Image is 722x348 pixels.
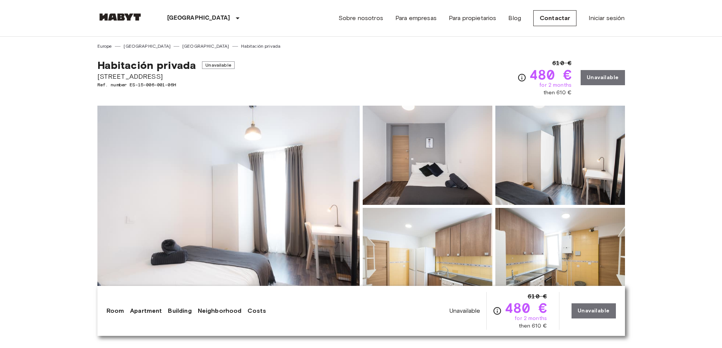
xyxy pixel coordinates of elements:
[539,81,572,89] span: for 2 months
[106,306,124,315] a: Room
[97,106,360,307] img: Marketing picture of unit ES-15-006-001-06H
[363,208,492,307] img: Picture of unit ES-15-006-001-06H
[395,14,437,23] a: Para empresas
[198,306,242,315] a: Neighborhood
[517,73,526,82] svg: Check cost overview for full price breakdown. Please note that discounts apply to new joiners onl...
[495,208,625,307] img: Picture of unit ES-15-006-001-06H
[97,72,235,81] span: [STREET_ADDRESS]
[505,301,547,315] span: 480 €
[493,306,502,315] svg: Check cost overview for full price breakdown. Please note that discounts apply to new joiners onl...
[130,306,162,315] a: Apartment
[97,59,196,72] span: Habitación privada
[529,68,572,81] span: 480 €
[552,59,572,68] span: 610 €
[495,106,625,205] img: Picture of unit ES-15-006-001-06H
[97,81,235,88] span: Ref. number ES-15-006-001-06H
[97,43,112,50] a: Europe
[533,10,576,26] a: Contactar
[449,307,481,315] span: Unavailable
[449,14,496,23] a: Para propietarios
[519,322,547,330] span: then 610 €
[515,315,547,322] span: for 2 months
[528,292,547,301] span: 610 €
[182,43,229,50] a: [GEOGRAPHIC_DATA]
[508,14,521,23] a: Blog
[247,306,266,315] a: Costs
[202,61,235,69] span: Unavailable
[124,43,171,50] a: [GEOGRAPHIC_DATA]
[167,14,230,23] p: [GEOGRAPHIC_DATA]
[97,13,143,21] img: Habyt
[338,14,383,23] a: Sobre nosotros
[168,306,191,315] a: Building
[543,89,572,97] span: then 610 €
[363,106,492,205] img: Picture of unit ES-15-006-001-06H
[589,14,625,23] a: Iniciar sesión
[241,43,281,50] a: Habitación privada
